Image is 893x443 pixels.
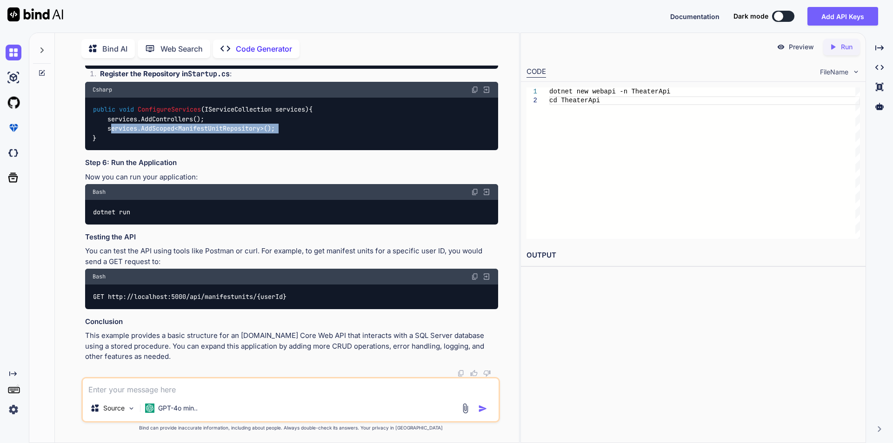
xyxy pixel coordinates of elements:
[549,88,670,95] span: dotnet new webapi -n TheaterApi
[6,402,21,417] img: settings
[81,424,500,431] p: Bind can provide inaccurate information, including about people. Always double-check its answers....
[670,12,720,21] button: Documentation
[85,246,498,267] p: You can test the API using tools like Postman or curl. For example, to get manifest units for a s...
[160,43,203,54] p: Web Search
[236,43,292,54] p: Code Generator
[93,207,131,217] code: dotnet run
[102,43,127,54] p: Bind AI
[457,370,465,377] img: copy
[789,42,814,52] p: Preview
[471,188,479,196] img: copy
[100,69,230,78] strong: Register the Repository in
[205,106,305,114] span: IServiceCollection services
[93,292,287,302] code: GET http://localhost:5000/api/manifestunits/{userId}
[483,370,491,377] img: dislike
[471,273,479,280] img: copy
[852,68,860,76] img: chevron down
[93,106,309,114] span: ( )
[6,145,21,161] img: darkCloudIdeIcon
[526,87,537,96] div: 1
[820,67,848,77] span: FileName
[521,245,866,266] h2: OUTPUT
[526,66,546,78] div: CODE
[482,86,491,94] img: Open in Browser
[138,106,201,114] span: ConfigureServices
[85,158,498,168] h3: Step 6: Run the Application
[6,95,21,111] img: githubLight
[85,172,498,183] p: Now you can run your application:
[103,403,125,413] p: Source
[478,404,487,413] img: icon
[777,43,785,51] img: preview
[471,86,479,93] img: copy
[93,69,498,82] li: :
[93,86,112,93] span: Csharp
[6,45,21,60] img: chat
[482,188,491,196] img: Open in Browser
[127,404,135,412] img: Pick Models
[85,331,498,362] p: This example provides a basic structure for an [DOMAIN_NAME] Core Web API that interacts with a S...
[93,106,115,114] span: public
[93,273,106,280] span: Bash
[733,12,768,21] span: Dark mode
[85,317,498,327] h3: Conclusion
[807,7,878,26] button: Add API Keys
[460,403,471,414] img: attachment
[119,106,134,114] span: void
[549,97,600,104] span: cd TheaterApi
[158,403,198,413] p: GPT-4o min..
[526,96,537,105] div: 2
[470,370,478,377] img: like
[670,13,720,20] span: Documentation
[841,42,853,52] p: Run
[85,232,498,243] h3: Testing the API
[145,403,154,413] img: GPT-4o mini
[188,69,230,79] code: Startup.cs
[7,7,63,21] img: Bind AI
[6,70,21,86] img: ai-studio
[482,272,491,281] img: Open in Browser
[6,120,21,136] img: premium
[93,105,313,143] code: { services.AddControllers(); services.AddScoped<ManifestUnitRepository>(); }
[93,188,106,196] span: Bash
